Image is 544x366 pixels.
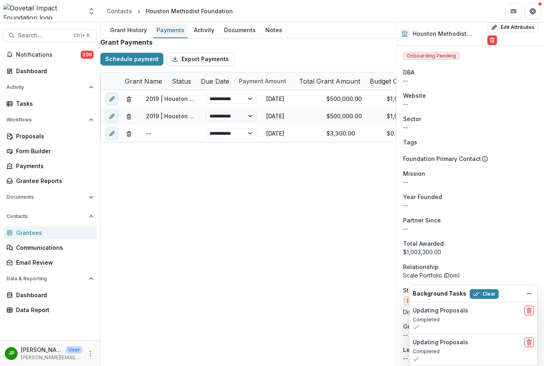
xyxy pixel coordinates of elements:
[322,107,382,125] div: $500,000.00
[21,354,82,361] p: [PERSON_NAME][EMAIL_ADDRESS][DOMAIN_NAME]
[234,72,294,90] div: Payment Amount
[403,248,538,256] div: $1,003,300.00
[221,23,259,38] a: Documents
[413,307,468,314] h2: Updating Proposals
[403,354,538,362] div: --
[403,115,421,123] span: Sector
[294,72,365,90] div: Total Grant Amount
[262,23,285,38] a: Notes
[18,32,69,39] span: Search...
[107,7,132,15] div: Contacts
[413,316,534,323] p: Completed
[403,201,538,210] p: --
[6,117,86,123] span: Workflows
[6,84,86,90] span: Activity
[525,3,541,19] button: Get Help
[167,72,196,90] div: Status
[16,67,90,75] div: Dashboard
[3,97,97,110] a: Tasks
[120,72,167,90] div: Grant Name
[8,351,14,356] div: Jason Pittman
[3,210,97,223] button: Open Contacts
[403,193,442,201] span: Year Founded
[261,107,322,125] div: [DATE]
[16,147,90,155] div: Form Builder
[16,132,90,140] div: Proposals
[3,159,97,173] a: Payments
[72,31,92,40] div: Ctrl + K
[146,113,336,119] a: 2019 | Houston [DEMOGRAPHIC_DATA] | Grace Fund | Multi Year $1M
[403,286,421,294] span: Status
[196,76,234,86] div: Due Date
[403,216,441,224] span: Partner Since
[403,154,481,163] p: Foundation Primary Contact
[6,194,86,200] span: Documents
[106,127,118,140] button: edit
[403,76,538,85] div: --
[196,72,234,90] div: Due Date
[3,191,97,204] button: Open Documents
[487,35,497,45] button: Delete
[294,76,365,86] div: Total Grant Amount
[120,76,167,86] div: Grant Name
[261,90,322,107] div: [DATE]
[413,339,468,346] h2: Updating Proposals
[3,272,97,285] button: Open Data & Reporting
[365,72,426,90] div: Budget Category
[107,24,150,36] div: Grant History
[487,23,538,32] button: Edit Attributes
[16,258,90,267] div: Email Review
[413,31,484,37] h2: Houston Methodist Foundation
[106,93,118,105] button: edit
[221,24,259,36] div: Documents
[403,239,444,248] span: Total Awarded
[21,345,63,354] p: [PERSON_NAME]
[153,23,187,38] a: Payments
[524,306,534,315] button: delete
[16,99,90,108] div: Tasks
[16,177,90,185] div: Grantee Reports
[403,331,538,339] p: --
[403,68,414,76] span: DBA
[86,349,95,358] button: More
[146,95,336,102] a: 2019 | Houston [DEMOGRAPHIC_DATA] | Grace Fund | Multi Year $1M
[104,5,236,17] nav: breadcrumb
[403,169,425,178] span: Mission
[191,23,218,38] a: Activity
[382,107,442,125] div: $1,000,000.00
[413,348,534,355] p: Completed
[403,52,460,60] span: Onboarding Pending
[191,24,218,36] div: Activity
[524,337,534,347] button: delete
[104,5,135,17] a: Contacts
[126,112,132,120] button: delete
[6,276,86,282] span: Data & Reporting
[365,76,426,86] div: Budget Category
[167,76,196,86] div: Status
[16,162,90,170] div: Payments
[524,289,534,298] button: Dismiss
[16,306,90,314] div: Data Report
[3,226,97,239] a: Grantees
[3,288,97,302] a: Dashboard
[413,290,467,297] h2: Background Tasks
[106,110,118,123] button: edit
[6,214,86,219] span: Contacts
[86,3,97,19] button: Open entity switcher
[322,90,382,107] div: $500,000.00
[3,29,97,42] button: Search...
[107,23,150,38] a: Grant History
[403,322,452,331] span: Grantee Location
[16,51,81,58] span: Notifications
[403,100,538,108] div: --
[262,24,285,36] div: Notes
[3,3,83,19] img: Dovetail Impact Foundation logo
[470,289,499,299] button: Clear
[100,39,153,46] h2: Grant Payments
[403,224,538,233] p: --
